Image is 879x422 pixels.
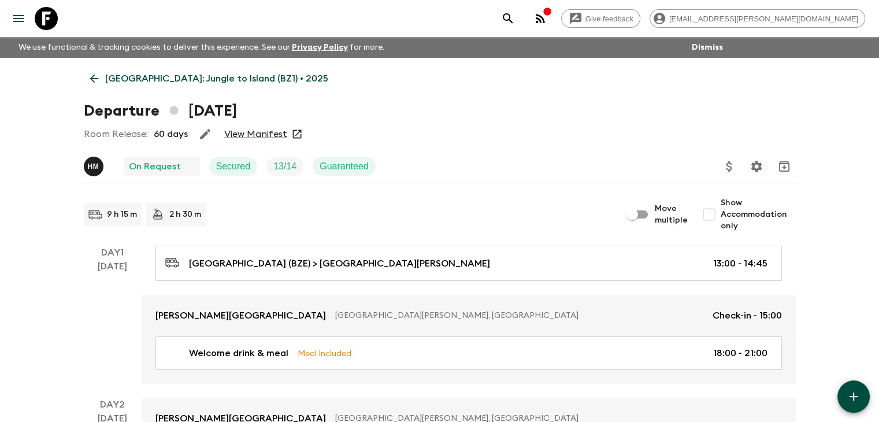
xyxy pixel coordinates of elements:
[689,39,726,55] button: Dismiss
[713,309,782,323] p: Check-in - 15:00
[721,197,796,232] span: Show Accommodation only
[7,7,30,30] button: menu
[155,246,782,281] a: [GEOGRAPHIC_DATA] (BZE) > [GEOGRAPHIC_DATA][PERSON_NAME]13:00 - 14:45
[718,155,741,178] button: Update Price, Early Bird Discount and Costs
[84,246,142,260] p: Day 1
[84,67,335,90] a: [GEOGRAPHIC_DATA]: Jungle to Island (BZ1) • 2025
[216,160,251,173] p: Secured
[154,127,188,141] p: 60 days
[84,127,148,141] p: Room Release:
[745,155,768,178] button: Settings
[650,9,865,28] div: [EMAIL_ADDRESS][PERSON_NAME][DOMAIN_NAME]
[14,37,389,58] p: We use functional & tracking cookies to deliver this experience. See our for more.
[266,157,303,176] div: Trip Fill
[224,128,287,140] a: View Manifest
[713,257,767,271] p: 13:00 - 14:45
[209,157,258,176] div: Secured
[155,336,782,370] a: Welcome drink & mealMeal Included18:00 - 21:00
[84,160,106,169] span: Hob Medina
[561,9,640,28] a: Give feedback
[320,160,369,173] p: Guaranteed
[129,160,181,173] p: On Request
[84,157,106,176] button: HM
[107,209,137,220] p: 9 h 15 m
[663,14,865,23] span: [EMAIL_ADDRESS][PERSON_NAME][DOMAIN_NAME]
[155,309,326,323] p: [PERSON_NAME][GEOGRAPHIC_DATA]
[579,14,640,23] span: Give feedback
[189,346,288,360] p: Welcome drink & meal
[169,209,201,220] p: 2 h 30 m
[142,295,796,336] a: [PERSON_NAME][GEOGRAPHIC_DATA][GEOGRAPHIC_DATA][PERSON_NAME], [GEOGRAPHIC_DATA]Check-in - 15:00
[292,43,348,51] a: Privacy Policy
[298,347,351,360] p: Meal Included
[273,160,296,173] p: 13 / 14
[189,257,490,271] p: [GEOGRAPHIC_DATA] (BZE) > [GEOGRAPHIC_DATA][PERSON_NAME]
[335,310,703,321] p: [GEOGRAPHIC_DATA][PERSON_NAME], [GEOGRAPHIC_DATA]
[105,72,328,86] p: [GEOGRAPHIC_DATA]: Jungle to Island (BZ1) • 2025
[713,346,767,360] p: 18:00 - 21:00
[88,162,99,171] p: H M
[496,7,520,30] button: search adventures
[773,155,796,178] button: Archive (Completed, Cancelled or Unsynced Departures only)
[98,260,127,384] div: [DATE]
[84,99,237,123] h1: Departure [DATE]
[84,398,142,412] p: Day 2
[655,203,688,226] span: Move multiple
